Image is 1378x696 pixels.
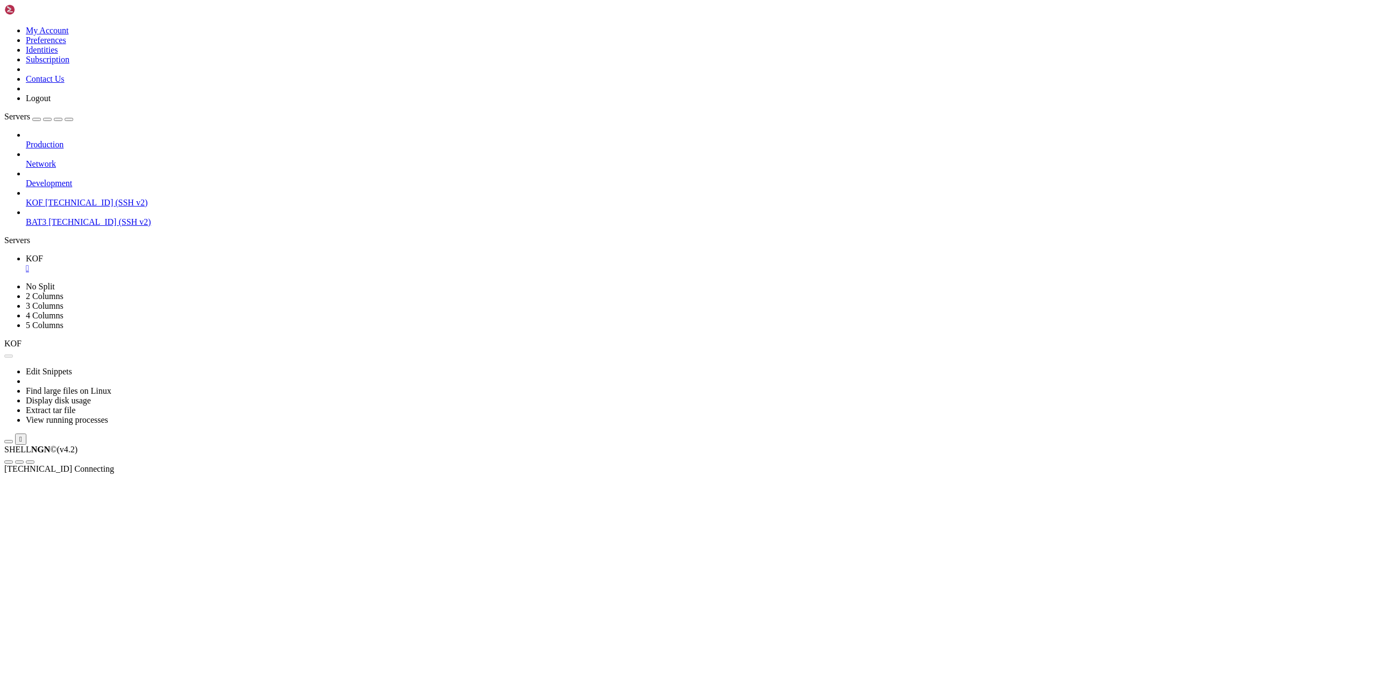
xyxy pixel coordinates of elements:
[26,254,1374,273] a: KOF
[48,217,151,226] span: [TECHNICAL_ID] (SSH v2)
[15,434,26,445] button: 
[26,45,58,54] a: Identities
[26,264,1374,273] a: 
[26,282,55,291] a: No Split
[26,301,64,310] a: 3 Columns
[26,179,1374,188] a: Development
[4,236,1374,245] div: Servers
[26,188,1374,208] li: KOF [TECHNICAL_ID] (SSH v2)
[26,311,64,320] a: 4 Columns
[26,159,1374,169] a: Network
[19,435,22,443] div: 
[26,159,56,168] span: Network
[26,321,64,330] a: 5 Columns
[45,198,147,207] span: [TECHNICAL_ID] (SSH v2)
[26,26,69,35] a: My Account
[26,217,1374,227] a: BAT3 [TECHNICAL_ID] (SSH v2)
[26,198,43,207] span: KOF
[4,112,73,121] a: Servers
[26,140,64,149] span: Production
[26,386,111,395] a: Find large files on Linux
[26,179,72,188] span: Development
[26,208,1374,227] li: BAT3 [TECHNICAL_ID] (SSH v2)
[26,367,72,376] a: Edit Snippets
[26,396,91,405] a: Display disk usage
[26,198,1374,208] a: KOF [TECHNICAL_ID] (SSH v2)
[26,169,1374,188] li: Development
[4,112,30,121] span: Servers
[4,339,22,348] span: KOF
[26,55,69,64] a: Subscription
[26,292,64,301] a: 2 Columns
[26,406,75,415] a: Extract tar file
[26,254,43,263] span: KOF
[26,150,1374,169] li: Network
[26,94,51,103] a: Logout
[4,4,66,15] img: Shellngn
[26,130,1374,150] li: Production
[26,74,65,83] a: Contact Us
[26,415,108,424] a: View running processes
[26,217,46,226] span: BAT3
[26,140,1374,150] a: Production
[26,35,66,45] a: Preferences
